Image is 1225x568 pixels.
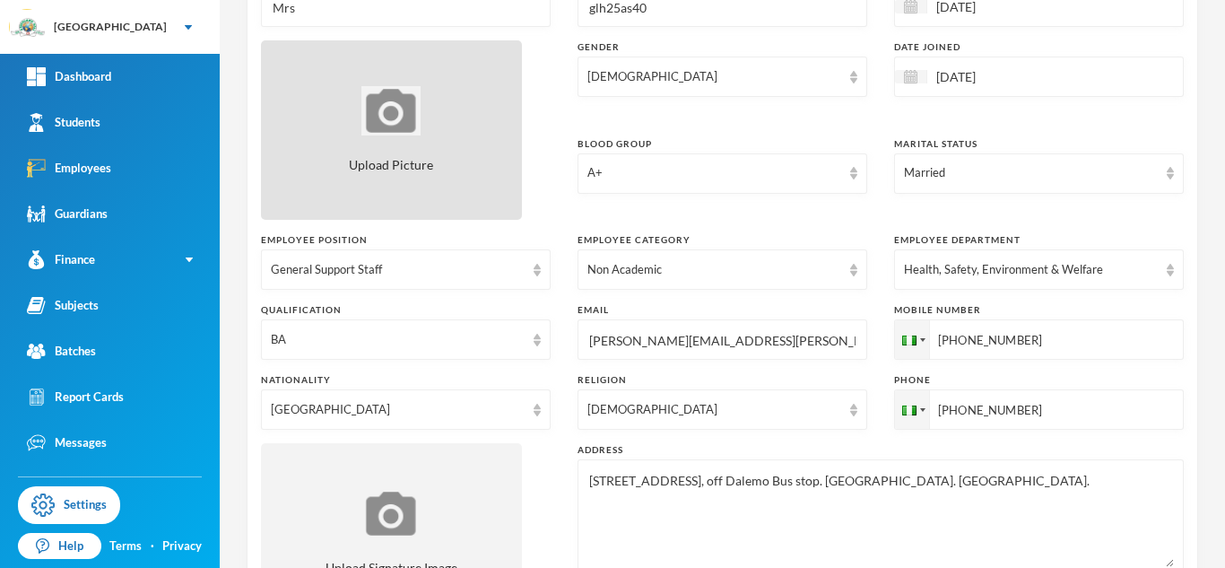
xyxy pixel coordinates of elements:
[27,296,99,315] div: Subjects
[894,303,1184,317] div: Mobile Number
[894,40,1184,54] div: Date Joined
[895,390,929,429] div: Nigeria: + 234
[162,537,202,555] a: Privacy
[349,155,433,174] span: Upload Picture
[895,320,929,359] div: Nigeria: + 234
[151,537,154,555] div: ·
[10,10,46,46] img: logo
[18,533,101,560] a: Help
[927,66,1078,87] input: Select date
[361,489,421,538] img: upload
[587,401,841,419] div: [DEMOGRAPHIC_DATA]
[894,233,1184,247] div: Employee Department
[261,233,551,247] div: Employee Position
[361,86,421,135] img: upload
[27,67,111,86] div: Dashboard
[27,250,95,269] div: Finance
[261,373,551,387] div: Nationality
[54,19,167,35] div: [GEOGRAPHIC_DATA]
[587,68,841,86] div: [DEMOGRAPHIC_DATA]
[587,469,1174,567] textarea: [STREET_ADDRESS], off Dalemo Bus stop. [GEOGRAPHIC_DATA]. [GEOGRAPHIC_DATA].
[904,164,1158,182] div: Married
[578,373,867,387] div: Religion
[27,433,107,452] div: Messages
[894,373,1184,387] div: Phone
[271,401,525,419] div: [GEOGRAPHIC_DATA]
[27,113,100,132] div: Students
[109,537,142,555] a: Terms
[261,303,551,317] div: Qualification
[894,137,1184,151] div: Marital Status
[18,486,120,524] a: Settings
[578,303,867,317] div: Email
[27,205,108,223] div: Guardians
[578,443,1184,457] div: Address
[271,261,525,279] div: General Support Staff
[587,261,841,279] div: Non Academic
[578,40,867,54] div: Gender
[578,233,867,247] div: Employee Category
[904,261,1158,279] div: Health, Safety, Environment & Welfare
[27,159,111,178] div: Employees
[271,331,525,349] div: BA
[27,342,96,361] div: Batches
[27,388,124,406] div: Report Cards
[578,137,867,151] div: Blood Group
[587,164,841,182] div: A+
